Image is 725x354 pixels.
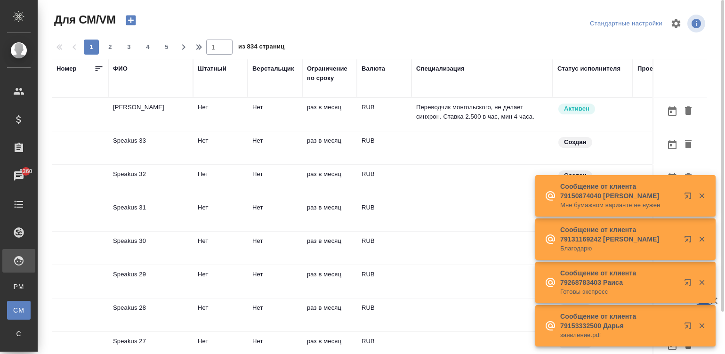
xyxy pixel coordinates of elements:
p: Активен [564,104,589,113]
p: Сообщение от клиента 79153332500 Дарья [560,312,678,330]
td: раз в месяц [302,165,357,198]
button: Открыть в новой вкладке [678,273,701,296]
span: 2 [103,42,118,52]
td: RUB [357,165,411,198]
td: RUB [357,265,411,298]
td: раз в месяц [302,298,357,331]
td: Speakus 28 [108,298,193,331]
div: Ограничение по сроку [307,64,352,83]
td: Speakus 31 [108,198,193,231]
p: Сообщение от клиента 79131169242 [PERSON_NAME] [560,225,678,244]
td: раз в месяц [302,98,357,131]
p: Мне бумажном варианте не нужен [560,201,678,210]
button: 3 [121,40,137,55]
td: Speakus 33 [108,131,193,164]
td: Нет [193,298,248,331]
a: С [7,324,31,343]
div: Валюта [362,64,385,73]
p: Сообщение от клиента 79268783403 Раиса [560,268,678,287]
button: Закрыть [692,192,711,200]
div: Номер [56,64,77,73]
button: Открыть в новой вкладке [678,230,701,252]
td: Нет [193,131,248,164]
button: 2 [103,40,118,55]
td: Speakus 32 [108,165,193,198]
a: CM [7,301,31,320]
p: Готовы экспресс [560,287,678,297]
button: Создать [120,12,142,28]
button: Открыть в новой вкладке [678,186,701,209]
button: Удалить [680,103,696,120]
div: Проектный отдел [637,64,692,73]
td: Нет [248,265,302,298]
div: Рядовой исполнитель: назначай с учетом рейтинга [557,103,628,115]
td: раз в месяц [302,198,357,231]
td: Нет [248,131,302,164]
span: 4 [140,42,155,52]
td: Нет [248,165,302,198]
td: [PERSON_NAME] [108,98,193,131]
td: Speakus 30 [108,232,193,265]
button: Открыть календарь загрузки [664,169,680,187]
td: Нет [193,98,248,131]
span: CM [12,306,26,315]
p: Создан [564,171,587,180]
span: Для СМ/VM [52,12,116,27]
td: Нет [193,165,248,198]
button: Открыть календарь загрузки [664,103,680,120]
div: Штатный [198,64,226,73]
span: Настроить таблицу [665,12,687,35]
a: PM [7,277,31,296]
td: RUB [357,131,411,164]
p: Сообщение от клиента 79150874040 [PERSON_NAME] [560,182,678,201]
button: Удалить [680,169,696,187]
td: раз в месяц [302,265,357,298]
td: RUB [357,298,411,331]
td: Нет [248,232,302,265]
td: RUB [357,98,411,131]
button: Закрыть [692,278,711,287]
p: заявление.pdf [560,330,678,340]
span: С [12,329,26,338]
span: 8360 [14,167,38,176]
span: 5 [159,42,174,52]
td: RUB [357,198,411,231]
button: Удалить [680,136,696,153]
div: split button [588,16,665,31]
button: Открыть в новой вкладке [678,316,701,339]
p: Благодарю [560,244,678,253]
p: Переводчик монгольского, не делает синхрон. Ставка 2.500 в час, мин 4 часа. [416,103,548,121]
a: 8360 [2,164,35,188]
td: Нет [193,265,248,298]
button: Закрыть [692,235,711,243]
div: ФИО [113,64,128,73]
button: Открыть календарь загрузки [664,136,680,153]
span: 3 [121,42,137,52]
td: раз в месяц [302,232,357,265]
td: Нет [248,198,302,231]
span: из 834 страниц [238,41,284,55]
td: Нет [193,232,248,265]
div: Специализация [416,64,465,73]
td: Нет [248,298,302,331]
td: раз в месяц [302,131,357,164]
button: 4 [140,40,155,55]
td: Speakus 29 [108,265,193,298]
span: Посмотреть информацию [687,15,707,32]
button: Закрыть [692,322,711,330]
p: Создан [564,137,587,147]
span: PM [12,282,26,291]
td: Нет [193,198,248,231]
td: Нет [248,98,302,131]
div: Верстальщик [252,64,294,73]
button: 5 [159,40,174,55]
div: Статус исполнителя [557,64,620,73]
td: RUB [357,232,411,265]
